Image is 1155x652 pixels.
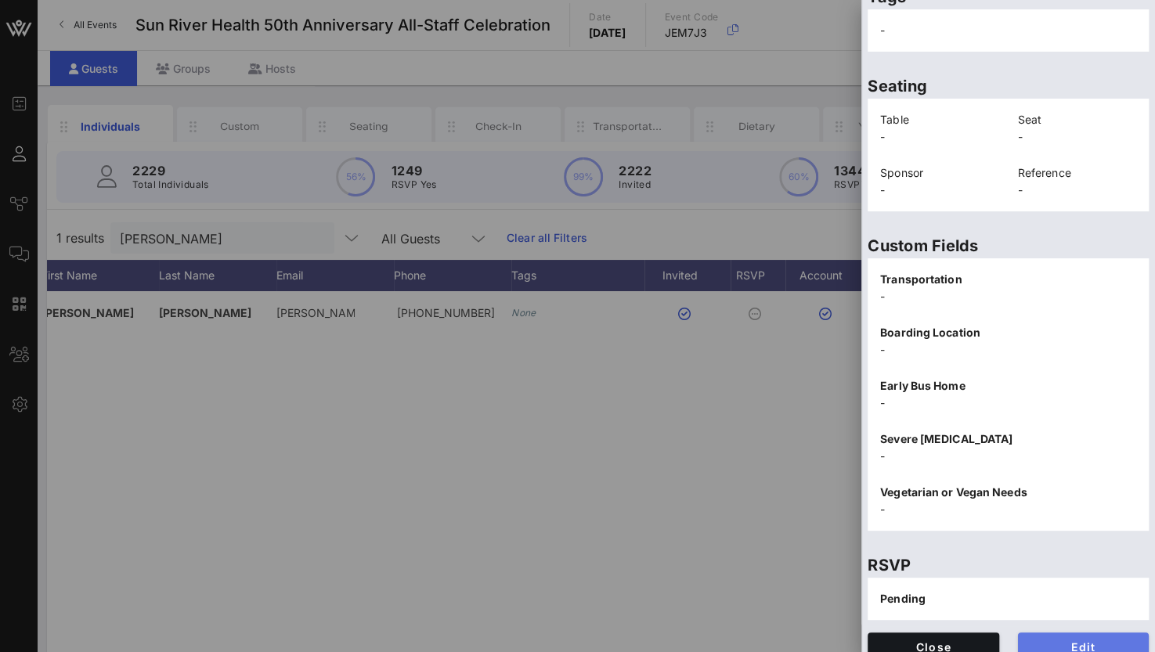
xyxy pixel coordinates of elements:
p: Severe [MEDICAL_DATA] [880,430,1136,448]
p: Early Bus Home [880,377,1136,394]
p: RSVP [868,553,1149,578]
p: - [1018,128,1137,146]
p: Table [880,111,999,128]
p: - [880,341,1136,358]
p: - [880,288,1136,305]
span: Pending [880,592,926,605]
p: Reference [1018,164,1137,182]
p: Transportation [880,271,1136,288]
p: Seat [1018,111,1137,128]
p: Vegetarian or Vegan Needs [880,484,1136,501]
p: Seating [868,74,1149,99]
p: - [880,182,999,199]
p: Custom Fields [868,233,1149,258]
p: - [880,501,1136,518]
p: Boarding Location [880,324,1136,341]
p: Sponsor [880,164,999,182]
p: - [880,394,1136,412]
p: - [880,448,1136,465]
p: - [1018,182,1137,199]
span: - [880,23,885,37]
p: - [880,128,999,146]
